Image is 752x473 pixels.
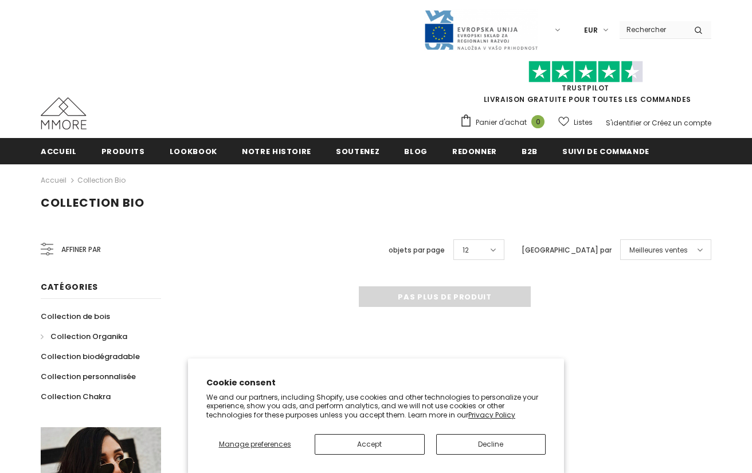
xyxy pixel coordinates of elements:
[424,9,538,51] img: Javni Razpis
[562,146,649,157] span: Suivi de commande
[606,118,641,128] a: S'identifier
[41,138,77,164] a: Accueil
[101,146,145,157] span: Produits
[558,112,593,132] a: Listes
[41,366,136,387] a: Collection personnalisée
[41,351,140,362] span: Collection biodégradable
[452,146,497,157] span: Redonner
[242,138,311,164] a: Notre histoire
[562,83,609,93] a: TrustPilot
[41,391,111,402] span: Collection Chakra
[531,115,545,128] span: 0
[41,195,144,211] span: Collection Bio
[206,377,546,389] h2: Cookie consent
[468,410,515,420] a: Privacy Policy
[522,146,538,157] span: B2B
[436,434,546,455] button: Decline
[336,146,379,157] span: soutenez
[452,138,497,164] a: Redonner
[41,174,66,187] a: Accueil
[424,25,538,34] a: Javni Razpis
[460,66,711,104] span: LIVRAISON GRATUITE POUR TOUTES LES COMMANDES
[522,245,612,256] label: [GEOGRAPHIC_DATA] par
[41,311,110,322] span: Collection de bois
[629,245,688,256] span: Meilleures ventes
[404,146,428,157] span: Blog
[170,146,217,157] span: Lookbook
[77,175,126,185] a: Collection Bio
[170,138,217,164] a: Lookbook
[61,243,101,256] span: Affiner par
[574,117,593,128] span: Listes
[242,146,311,157] span: Notre histoire
[460,114,550,131] a: Panier d'achat 0
[315,434,424,455] button: Accept
[404,138,428,164] a: Blog
[41,371,136,382] span: Collection personnalisée
[41,387,111,407] a: Collection Chakra
[389,245,445,256] label: objets par page
[643,118,650,128] span: or
[522,138,538,164] a: B2B
[336,138,379,164] a: soutenez
[620,21,686,38] input: Search Site
[41,97,87,129] img: Cas MMORE
[206,434,303,455] button: Manage preferences
[463,245,469,256] span: 12
[101,138,145,164] a: Produits
[50,331,127,342] span: Collection Organika
[528,61,643,83] img: Faites confiance aux étoiles pilotes
[206,393,546,420] p: We and our partners, including Shopify, use cookies and other technologies to personalize your ex...
[41,306,110,326] a: Collection de bois
[652,118,711,128] a: Créez un compte
[476,117,527,128] span: Panier d'achat
[562,138,649,164] a: Suivi de commande
[584,25,598,36] span: EUR
[41,146,77,157] span: Accueil
[41,346,140,366] a: Collection biodégradable
[41,281,98,293] span: Catégories
[219,439,291,449] span: Manage preferences
[41,326,127,346] a: Collection Organika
